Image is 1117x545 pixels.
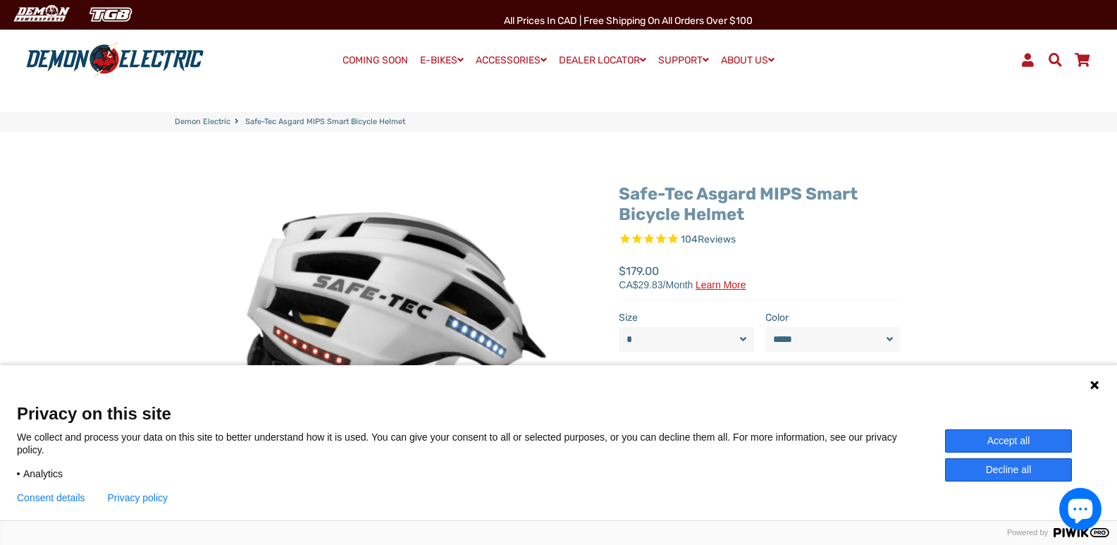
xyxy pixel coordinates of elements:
a: Safe-Tec Asgard MIPS Smart Bicycle Helmet [619,184,858,224]
a: SUPPORT [653,50,714,71]
a: COMING SOON [338,51,413,71]
img: Demon Electric [7,3,75,26]
button: Decline all [945,458,1072,482]
span: 104 reviews [681,233,736,245]
label: Size [619,310,754,325]
inbox-online-store-chat: Shopify online store chat [1055,488,1106,534]
img: TGB Canada [82,3,140,26]
label: Color [765,310,901,325]
a: ACCESSORIES [471,50,552,71]
span: Powered by [1001,528,1054,537]
label: Quantity [619,362,900,376]
button: Accept all [945,429,1072,453]
button: Consent details [17,492,85,503]
a: E-BIKES [415,50,469,71]
a: Privacy policy [108,492,168,503]
a: DEALER LOCATOR [554,50,651,71]
span: $179.00 [619,263,746,290]
span: All Prices in CAD | Free shipping on all orders over $100 [504,15,753,27]
span: Rated 4.8 out of 5 stars 104 reviews [619,232,900,248]
span: Reviews [698,233,736,245]
a: ABOUT US [716,50,779,71]
span: Analytics [23,467,63,480]
span: Safe-Tec Asgard MIPS Smart Bicycle Helmet [245,116,405,128]
a: Demon Electric [175,116,230,128]
img: Demon Electric logo [21,42,209,78]
p: We collect and process your data on this site to better understand how it is used. You can give y... [17,431,945,456]
span: Privacy on this site [17,403,1100,424]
